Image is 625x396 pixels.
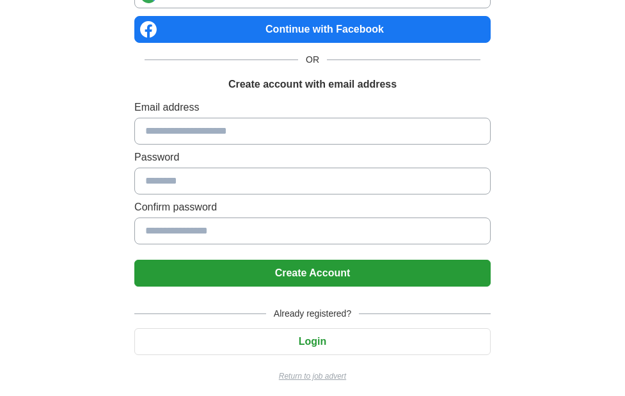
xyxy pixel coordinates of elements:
a: Return to job advert [134,370,491,382]
button: Create Account [134,260,491,287]
label: Password [134,150,491,165]
a: Continue with Facebook [134,16,491,43]
h1: Create account with email address [228,77,397,92]
span: OR [298,53,327,67]
label: Email address [134,100,491,115]
button: Login [134,328,491,355]
a: Login [134,336,491,347]
span: Already registered? [266,307,359,321]
label: Confirm password [134,200,491,215]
